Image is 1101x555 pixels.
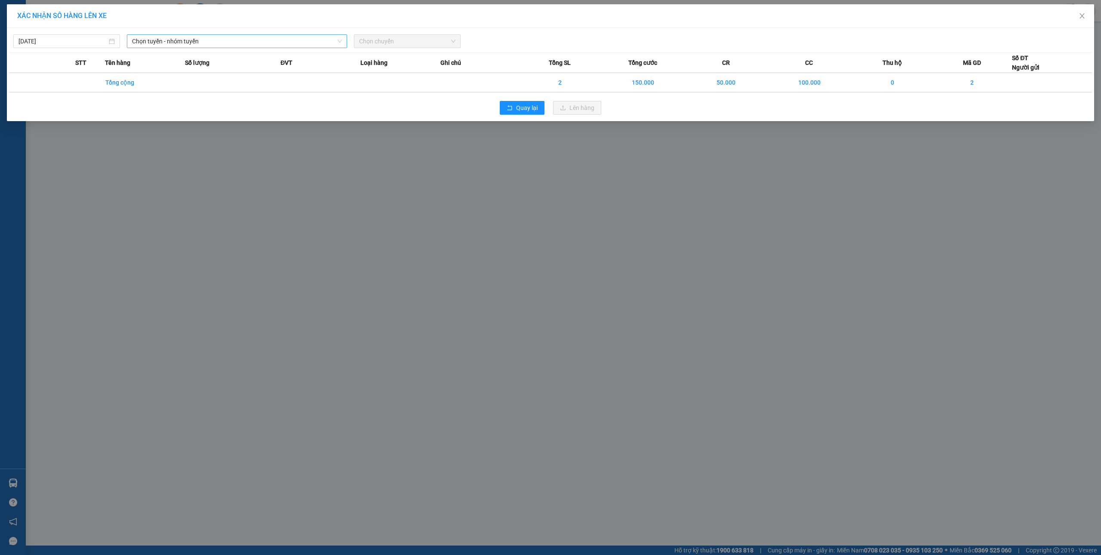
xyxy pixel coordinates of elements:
[600,73,686,92] td: 150.000
[520,73,600,92] td: 2
[766,73,852,92] td: 100.000
[280,58,292,67] span: ĐVT
[360,58,388,67] span: Loại hàng
[628,58,657,67] span: Tổng cước
[440,58,461,67] span: Ghi chú
[507,105,513,112] span: rollback
[105,58,130,67] span: Tên hàng
[7,33,89,48] strong: 024 3236 3236 -
[553,101,601,115] button: uploadLên hàng
[932,73,1012,92] td: 2
[500,101,544,115] button: rollbackQuay lại
[1079,12,1086,19] span: close
[105,73,185,92] td: Tổng cộng
[722,58,730,67] span: CR
[10,58,85,80] span: Gửi hàng Hạ Long: Hotline:
[6,25,89,55] span: Gửi hàng [GEOGRAPHIC_DATA]: Hotline:
[18,37,107,46] input: 11/09/2025
[883,58,902,67] span: Thu hộ
[963,58,981,67] span: Mã GD
[1012,53,1039,72] div: Số ĐT Người gửi
[359,35,455,48] span: Chọn chuyến
[75,58,86,67] span: STT
[21,40,89,55] strong: 0888 827 827 - 0848 827 827
[132,35,342,48] span: Chọn tuyến - nhóm tuyến
[805,58,813,67] span: CC
[516,103,538,113] span: Quay lại
[549,58,571,67] span: Tổng SL
[686,73,766,92] td: 50.000
[1070,4,1094,28] button: Close
[337,39,342,44] span: down
[12,4,83,23] strong: Công ty TNHH Phúc Xuyên
[17,12,107,20] span: XÁC NHẬN SỐ HÀNG LÊN XE
[185,58,209,67] span: Số lượng
[852,73,932,92] td: 0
